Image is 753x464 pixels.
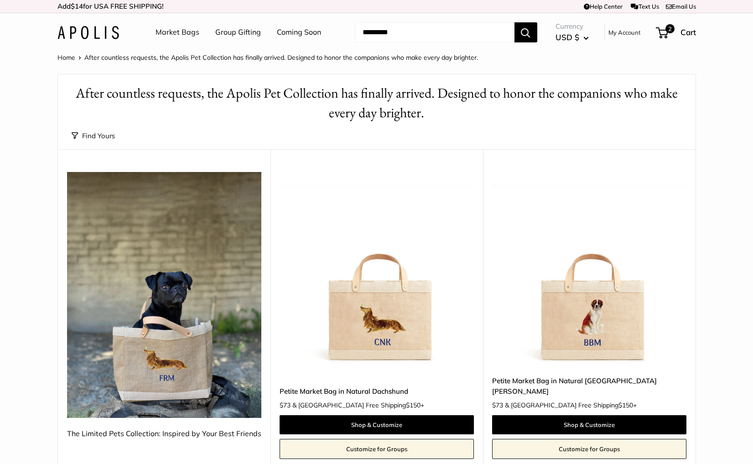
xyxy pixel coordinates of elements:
[505,402,637,408] span: & [GEOGRAPHIC_DATA] Free Shipping +
[492,172,686,366] a: Petite Market Bag in Natural St. BernardPetite Market Bag in Natural St. Bernard
[57,53,75,62] a: Home
[492,375,686,397] a: Petite Market Bag in Natural [GEOGRAPHIC_DATA][PERSON_NAME]
[665,24,674,33] span: 2
[67,427,261,441] div: The Limited Pets Collection: Inspired by Your Best Friends
[608,27,641,38] a: My Account
[280,401,291,409] span: $73
[556,30,589,45] button: USD $
[618,401,633,409] span: $150
[492,172,686,366] img: Petite Market Bag in Natural St. Bernard
[666,3,696,10] a: Email Us
[657,25,696,40] a: 2 Cart
[156,26,199,39] a: Market Bags
[292,402,424,408] span: & [GEOGRAPHIC_DATA] Free Shipping +
[280,415,474,434] a: Shop & Customize
[57,52,478,63] nav: Breadcrumb
[556,20,589,33] span: Currency
[71,2,83,10] span: $14
[280,172,474,366] img: Petite Market Bag in Natural Dachshund
[406,401,421,409] span: $150
[72,130,115,142] button: Find Yours
[280,386,474,396] a: Petite Market Bag in Natural Dachshund
[72,83,682,123] h1: After countless requests, the Apolis Pet Collection has finally arrived. Designed to honor the co...
[584,3,623,10] a: Help Center
[280,172,474,366] a: Petite Market Bag in Natural DachshundPetite Market Bag in Natural Dachshund
[57,26,119,39] img: Apolis
[280,439,474,459] a: Customize for Groups
[514,22,537,42] button: Search
[84,53,478,62] span: After countless requests, the Apolis Pet Collection has finally arrived. Designed to honor the co...
[215,26,261,39] a: Group Gifting
[492,415,686,434] a: Shop & Customize
[277,26,321,39] a: Coming Soon
[355,22,514,42] input: Search...
[67,172,261,418] img: The Limited Pets Collection: Inspired by Your Best Friends
[556,32,579,42] span: USD $
[492,439,686,459] a: Customize for Groups
[680,27,696,37] span: Cart
[631,3,659,10] a: Text Us
[492,401,503,409] span: $73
